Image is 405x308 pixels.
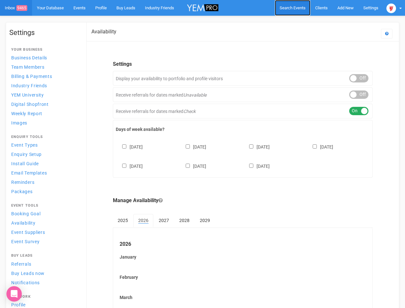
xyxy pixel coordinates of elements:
a: Referrals [9,260,80,268]
h4: Network [11,295,78,299]
span: YEM University [11,92,44,98]
span: Booking Goal [11,211,40,216]
a: Email Templates [9,168,80,177]
a: Weekly Report [9,109,80,118]
label: January [120,254,366,260]
a: Images [9,118,80,127]
div: Display your availability to portfolio and profile visitors [113,71,373,86]
label: [DATE] [116,162,143,169]
label: [DATE] [306,143,333,150]
em: Unavailable [183,92,207,98]
label: [DATE] [243,162,270,169]
a: Buy Leads now [9,269,80,278]
a: YEM University [9,90,80,99]
a: 2027 [154,214,174,227]
span: Event Survey [11,239,39,244]
img: open-uri20250107-2-1pbi2ie [386,4,396,13]
span: Team Members [11,64,44,70]
span: Notifications [11,280,40,285]
label: [DATE] [243,143,270,150]
a: Enquiry Setup [9,150,80,158]
a: Packages [9,187,80,196]
a: Install Guide [9,159,80,168]
span: Images [11,120,27,125]
input: [DATE] [249,164,253,168]
span: Availability [11,220,35,226]
span: Packages [11,189,33,194]
label: March [120,294,366,301]
span: Install Guide [11,161,39,166]
span: Email Templates [11,170,47,175]
input: [DATE] [313,144,317,149]
label: [DATE] [179,143,206,150]
span: Add New [337,5,354,10]
a: Availability [9,218,80,227]
span: Search Events [280,5,306,10]
a: Event Survey [9,237,80,246]
a: Event Types [9,141,80,149]
h4: Enquiry Tools [11,135,78,139]
h4: Buy Leads [11,254,78,258]
span: Event Types [11,142,38,148]
span: Digital Shopfront [11,102,49,107]
em: Check [183,109,196,114]
a: Billing & Payments [9,72,80,81]
label: February [120,274,366,280]
span: Enquiry Setup [11,152,42,157]
a: Notifications [9,278,80,287]
span: Weekly Report [11,111,42,116]
legend: Manage Availability [113,197,373,204]
a: Event Suppliers [9,228,80,236]
input: [DATE] [186,144,190,149]
input: [DATE] [249,144,253,149]
span: Event Suppliers [11,230,45,235]
a: Digital Shopfront [9,100,80,108]
a: Reminders [9,178,80,186]
input: [DATE] [186,164,190,168]
input: [DATE] [122,164,126,168]
span: Reminders [11,180,34,185]
h4: Your Business [11,48,78,52]
span: Billing & Payments [11,74,52,79]
a: Business Details [9,53,80,62]
label: [DATE] [179,162,206,169]
span: 9465 [16,5,27,11]
a: Team Members [9,63,80,71]
span: Business Details [11,55,47,60]
a: 2029 [195,214,215,227]
input: [DATE] [122,144,126,149]
a: 2026 [133,214,153,227]
label: Days of week available? [116,126,370,133]
h2: Availability [91,29,116,35]
h1: Settings [9,29,80,37]
span: Clients [315,5,328,10]
label: [DATE] [116,143,143,150]
div: Open Intercom Messenger [6,286,22,302]
a: Booking Goal [9,209,80,218]
legend: Settings [113,61,373,68]
div: Receive referrals for dates marked [113,104,373,118]
div: Receive referrals for dates marked [113,87,373,102]
legend: 2026 [120,241,366,248]
a: Industry Friends [9,81,80,90]
a: 2028 [174,214,194,227]
h4: Event Tools [11,204,78,208]
a: 2025 [113,214,133,227]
